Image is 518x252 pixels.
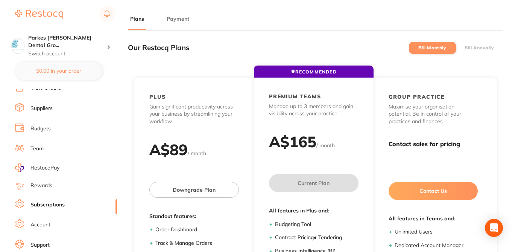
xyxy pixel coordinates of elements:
[128,15,146,23] button: Plans
[188,150,206,157] span: / month
[30,221,50,229] a: Account
[30,105,53,112] a: Suppliers
[269,132,316,151] h2: A$ 165
[15,10,63,19] img: Restocq Logo
[30,125,51,133] a: Budgets
[149,182,239,198] button: Downgrade Plan
[485,219,503,237] div: Open Intercom Messenger
[389,141,478,148] h3: Contact sales for pricing
[30,145,44,153] a: Team
[269,174,358,192] button: Current Plan
[30,241,50,249] a: Support
[275,234,358,241] li: Contract Pricing ● Tendering
[395,228,478,236] li: Unlimited Users
[28,50,107,58] p: Switch account
[269,103,358,118] p: Manage up to 3 members and gain visibility across your practice
[155,240,239,247] li: Track & Manage Orders
[465,45,494,50] label: Bill Annually
[395,242,478,249] li: Dedicated Account Manager
[15,163,24,172] img: RestocqPay
[30,182,52,189] a: Rewards
[30,201,65,209] a: Subscriptions
[389,182,478,200] button: Contact Us
[269,207,358,215] span: All features in Plus and:
[15,163,59,172] a: RestocqPay
[275,221,358,228] li: Budgeting Tool
[149,213,239,220] span: Standout features:
[316,142,335,149] span: / month
[15,6,63,23] a: Restocq Logo
[149,93,166,100] h2: PLUS
[155,226,239,234] li: Order Dashboard
[15,62,102,80] button: $0.00 in your order
[28,34,107,49] h4: Parkes Baker Dental Group
[418,45,446,50] label: Bill Monthly
[164,15,191,23] button: Payment
[30,164,59,172] span: RestocqPay
[291,69,337,75] span: RECOMMENDED
[269,93,321,100] h2: PREMIUM TEAMS
[149,103,239,125] p: Gain significant productivity across your business by streamlining your workflow
[389,103,478,125] p: Maximise your organisation potential. Be in control of your practices and finances
[149,140,188,159] h2: A$ 89
[128,44,189,52] h3: Our Restocq Plans
[389,215,478,223] span: All features in Teams and:
[389,93,445,100] h2: GROUP PRACTICE
[12,38,24,51] img: Parkes Baker Dental Group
